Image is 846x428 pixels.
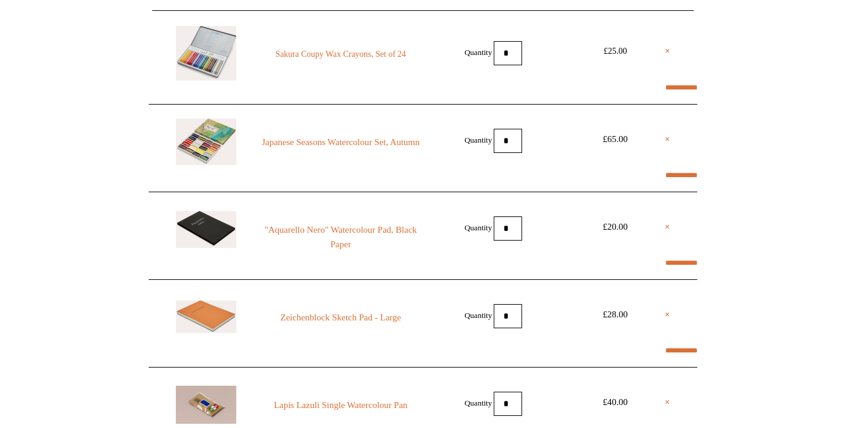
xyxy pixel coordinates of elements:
a: × [665,132,670,146]
img: "Aquarello Nero" Watercolour Pad, Black Paper [176,211,236,248]
label: Quantity [465,135,492,144]
img: Japanese Seasons Watercolour Set, Autumn [176,118,236,165]
a: Japanese Seasons Watercolour Set, Autumn [259,135,423,149]
label: Quantity [465,310,492,319]
div: £25.00 [588,44,642,59]
img: Zeichenblock Sketch Pad - Large [176,300,236,333]
div: £40.00 [588,395,642,409]
a: × [665,219,670,234]
a: Sakura Coupy Wax Crayons, Set of 24 [259,47,423,62]
a: Lapis Lazuli Single Watercolour Pan [259,398,423,412]
img: Sakura Coupy Wax Crayons, Set of 24 [176,26,236,80]
img: Lapis Lazuli Single Watercolour Pan [176,386,236,424]
div: £20.00 [588,219,642,234]
label: Quantity [465,398,492,407]
label: Quantity [465,47,492,56]
a: × [665,395,670,409]
div: £65.00 [588,132,642,146]
a: × [665,307,670,322]
a: × [665,44,670,59]
label: Quantity [465,222,492,232]
a: Zeichenblock Sketch Pad - Large [259,310,423,325]
a: "Aquarello Nero" Watercolour Pad, Black Paper [259,222,423,251]
div: £28.00 [588,307,642,322]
